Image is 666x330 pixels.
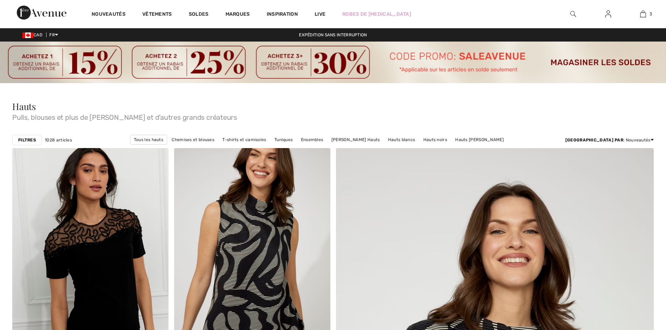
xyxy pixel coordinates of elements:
span: Hauts [12,100,36,112]
a: Tuniques [271,135,296,144]
a: Marques [225,11,250,19]
img: recherche [570,10,576,18]
a: 3 [626,10,660,18]
img: Mon panier [640,10,646,18]
img: 1ère Avenue [17,6,66,20]
span: 1028 articles [45,137,72,143]
a: Ensembles [298,135,327,144]
a: [PERSON_NAME] Hauts [328,135,384,144]
a: Chemises et blouses [168,135,218,144]
a: Live [315,10,325,18]
a: Soldes [189,11,209,19]
span: Inspiration [267,11,298,19]
strong: [GEOGRAPHIC_DATA] par [565,138,623,142]
a: Hauts blancs [385,135,419,144]
img: Mes infos [605,10,611,18]
img: Canadian Dollar [22,32,34,38]
strong: Filtres [18,137,36,143]
a: Tous les hauts [130,135,167,145]
span: FR [49,32,58,37]
span: Pulls, blouses et plus de [PERSON_NAME] et d'autres grands créateurs [12,111,654,121]
a: Hauts [PERSON_NAME] [452,135,507,144]
span: 3 [650,11,652,17]
span: CAD [22,32,45,37]
a: T-shirts et camisoles [219,135,270,144]
a: Se connecter [600,10,617,19]
div: : Nouveautés [565,137,654,143]
a: Hauts noirs [420,135,451,144]
a: Robes de [MEDICAL_DATA] [342,10,411,18]
a: Vêtements [142,11,172,19]
a: Nouveautés [92,11,126,19]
